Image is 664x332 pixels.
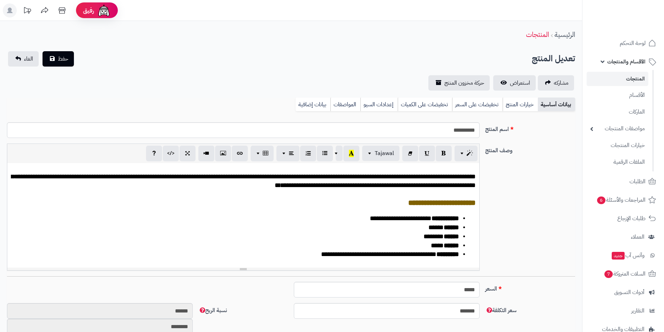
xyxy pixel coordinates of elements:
[587,229,660,245] a: العملاء
[452,98,503,111] a: تخفيضات على السعر
[612,252,625,260] span: جديد
[493,75,536,91] a: استعراض
[362,146,399,161] button: Tajawal
[587,192,660,208] a: المراجعات والأسئلة6
[587,72,648,86] a: المنتجات
[538,98,575,111] a: بيانات أساسية
[482,122,578,133] label: اسم المنتج
[587,88,648,103] a: الأقسام
[607,57,646,67] span: الأقسام والمنتجات
[587,138,648,153] a: خيارات المنتجات
[587,173,660,190] a: الطلبات
[597,196,606,204] span: 6
[24,55,33,63] span: الغاء
[83,6,94,15] span: رفيق
[587,210,660,227] a: طلبات الإرجاع
[587,35,660,52] a: لوحة التحكم
[617,5,657,20] img: logo-2.png
[510,79,530,87] span: استعراض
[428,75,490,91] a: حركة مخزون المنتج
[526,29,549,40] a: المنتجات
[587,247,660,264] a: وآتس آبجديد
[482,144,578,155] label: وصف المنتج
[587,105,648,119] a: الماركات
[587,265,660,282] a: السلات المتروكة7
[296,98,330,111] a: بيانات إضافية
[43,51,74,67] button: حفظ
[631,306,644,316] span: التقارير
[198,306,227,315] span: نسبة الربح
[629,177,646,186] span: الطلبات
[587,155,648,170] a: الملفات الرقمية
[614,287,644,297] span: أدوات التسويق
[18,3,36,19] a: تحديثات المنصة
[503,98,538,111] a: خيارات المنتج
[330,98,360,111] a: المواصفات
[555,29,575,40] a: الرئيسية
[482,282,578,293] label: السعر
[532,52,575,66] h2: تعديل المنتج
[587,284,660,301] a: أدوات التسويق
[8,51,39,67] a: الغاء
[538,75,574,91] a: مشاركه
[631,232,644,242] span: العملاء
[596,195,646,205] span: المراجعات والأسئلة
[554,79,568,87] span: مشاركه
[485,306,517,315] span: سعر التكلفة
[617,214,646,223] span: طلبات الإرجاع
[620,38,646,48] span: لوحة التحكم
[360,98,398,111] a: إعدادات السيو
[611,250,644,260] span: وآتس آب
[97,3,111,17] img: ai-face.png
[444,79,484,87] span: حركة مخزون المنتج
[398,98,452,111] a: تخفيضات على الكميات
[58,55,68,63] span: حفظ
[587,121,648,136] a: مواصفات المنتجات
[375,149,394,157] span: Tajawal
[604,270,613,278] span: 7
[587,302,660,319] a: التقارير
[604,269,646,279] span: السلات المتروكة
